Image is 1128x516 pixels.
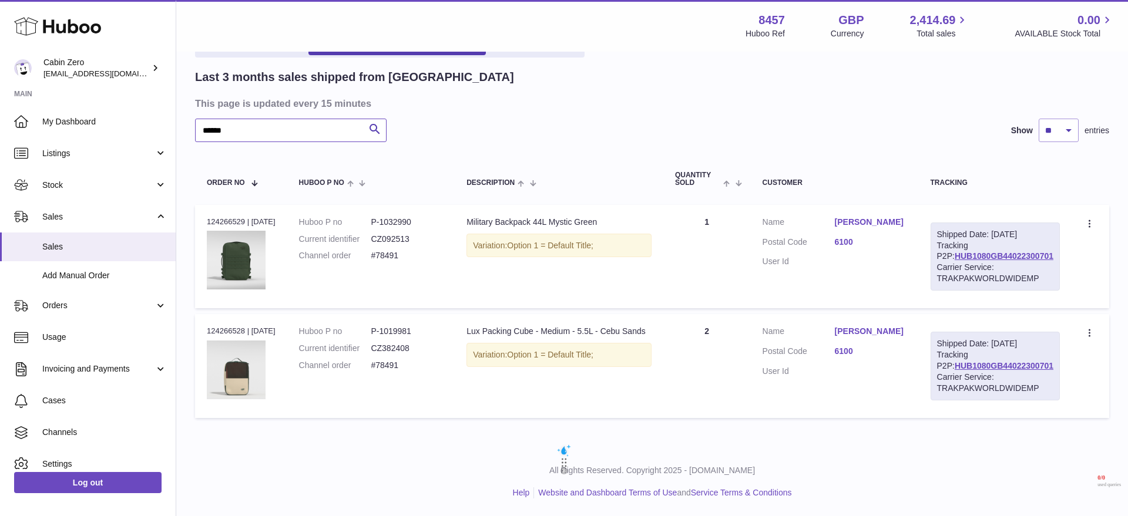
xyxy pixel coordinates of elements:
[538,488,677,497] a: Website and Dashboard Terms of Use
[835,237,907,248] a: 6100
[466,343,652,367] div: Variation:
[1011,125,1033,136] label: Show
[937,262,1053,284] div: Carrier Service: TRAKPAKWORLDWIDEMP
[763,217,835,231] dt: Name
[513,488,530,497] a: Help
[42,300,155,311] span: Orders
[42,363,155,375] span: Invoicing and Payments
[507,350,593,359] span: Option 1 = Default Title;
[763,326,835,340] dt: Name
[746,28,785,39] div: Huboo Ref
[299,217,371,228] dt: Huboo P no
[299,343,371,354] dt: Current identifier
[763,346,835,360] dt: Postal Code
[466,217,652,228] div: Military Backpack 44L Mystic Green
[466,179,515,187] span: Description
[931,222,1060,291] div: Tracking P2P:
[835,346,907,357] a: 6100
[534,487,791,498] li: and
[207,231,266,289] img: MILITARY-44L-MYSTIC-GREEN-FRONT.jpg
[371,326,443,337] dd: P-1019981
[691,488,792,497] a: Service Terms & Conditions
[916,28,969,39] span: Total sales
[207,179,245,187] span: Order No
[42,395,167,406] span: Cases
[42,116,167,127] span: My Dashboard
[14,472,162,493] a: Log out
[1085,125,1109,136] span: entries
[371,217,443,228] dd: P-1032990
[931,332,1060,400] div: Tracking P2P:
[42,180,155,191] span: Stock
[207,326,276,336] div: 124266528 | [DATE]
[43,69,173,78] span: [EMAIL_ADDRESS][DOMAIN_NAME]
[910,12,969,39] a: 2,414.69 Total sales
[195,69,514,85] h2: Last 3 months sales shipped from [GEOGRAPHIC_DATA]
[931,179,1060,187] div: Tracking
[299,250,371,261] dt: Channel order
[207,340,266,399] img: LUX-SIZE-M-CEBU-SAND-FRONT.jpg
[507,241,593,250] span: Option 1 = Default Title;
[371,250,443,261] dd: #78491
[937,338,1053,349] div: Shipped Date: [DATE]
[910,12,956,28] span: 2,414.69
[758,12,785,28] strong: 8457
[763,366,835,377] dt: User Id
[835,326,907,337] a: [PERSON_NAME]
[763,256,835,267] dt: User Id
[1097,482,1121,488] span: used queries
[42,241,167,252] span: Sales
[299,179,344,187] span: Huboo P no
[1015,28,1114,39] span: AVAILABLE Stock Total
[371,343,443,354] dd: CZ382408
[42,148,155,159] span: Listings
[42,458,167,470] span: Settings
[838,12,864,28] strong: GBP
[1097,474,1121,482] span: 0 / 0
[371,234,443,245] dd: CZ092513
[763,179,907,187] div: Customer
[195,97,1106,110] h3: This page is updated every 15 minutes
[186,465,1119,476] p: All Rights Reserved. Copyright 2025 - [DOMAIN_NAME]
[937,229,1053,240] div: Shipped Date: [DATE]
[299,234,371,245] dt: Current identifier
[835,217,907,228] a: [PERSON_NAME]
[14,59,32,77] img: huboo@cabinzero.com
[663,314,751,417] td: 2
[371,360,443,371] dd: #78491
[299,360,371,371] dt: Channel order
[1015,12,1114,39] a: 0.00 AVAILABLE Stock Total
[299,326,371,337] dt: Huboo P no
[763,237,835,251] dt: Postal Code
[43,57,149,79] div: Cabin Zero
[663,205,751,308] td: 1
[207,217,276,227] div: 124266529 | [DATE]
[937,372,1053,394] div: Carrier Service: TRAKPAKWORLDWIDEMP
[675,171,720,187] span: Quantity Sold
[1077,12,1100,28] span: 0.00
[955,251,1053,261] a: HUB1080GB44022300701
[466,234,652,258] div: Variation:
[42,427,167,438] span: Channels
[42,211,155,222] span: Sales
[42,270,167,281] span: Add Manual Order
[831,28,864,39] div: Currency
[955,361,1053,370] a: HUB1080GB44022300701
[42,332,167,343] span: Usage
[466,326,652,337] div: Lux Packing Cube - Medium - 5.5L - Cebu Sands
